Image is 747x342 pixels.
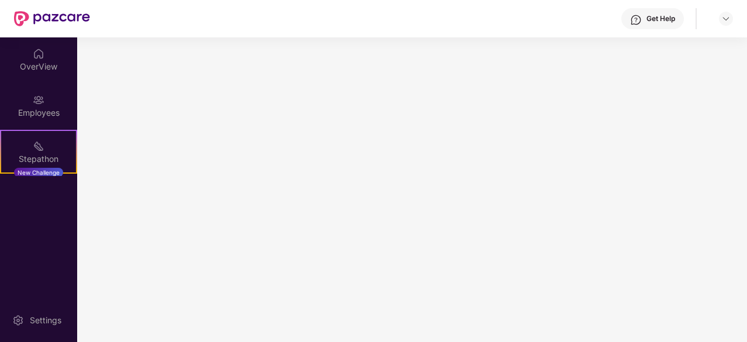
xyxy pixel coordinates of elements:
[12,315,24,326] img: svg+xml;base64,PHN2ZyBpZD0iU2V0dGluZy0yMHgyMCIgeG1sbnM9Imh0dHA6Ly93d3cudzMub3JnLzIwMDAvc3ZnIiB3aW...
[33,48,44,60] img: svg+xml;base64,PHN2ZyBpZD0iSG9tZSIgeG1sbnM9Imh0dHA6Ly93d3cudzMub3JnLzIwMDAvc3ZnIiB3aWR0aD0iMjAiIG...
[1,153,76,165] div: Stepathon
[646,14,675,23] div: Get Help
[26,315,65,326] div: Settings
[721,14,731,23] img: svg+xml;base64,PHN2ZyBpZD0iRHJvcGRvd24tMzJ4MzIiIHhtbG5zPSJodHRwOi8vd3d3LnczLm9yZy8yMDAwL3N2ZyIgd2...
[33,94,44,106] img: svg+xml;base64,PHN2ZyBpZD0iRW1wbG95ZWVzIiB4bWxucz0iaHR0cDovL3d3dy53My5vcmcvMjAwMC9zdmciIHdpZHRoPS...
[14,11,90,26] img: New Pazcare Logo
[33,140,44,152] img: svg+xml;base64,PHN2ZyB4bWxucz0iaHR0cDovL3d3dy53My5vcmcvMjAwMC9zdmciIHdpZHRoPSIyMSIgaGVpZ2h0PSIyMC...
[630,14,642,26] img: svg+xml;base64,PHN2ZyBpZD0iSGVscC0zMngzMiIgeG1sbnM9Imh0dHA6Ly93d3cudzMub3JnLzIwMDAvc3ZnIiB3aWR0aD...
[14,168,63,177] div: New Challenge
